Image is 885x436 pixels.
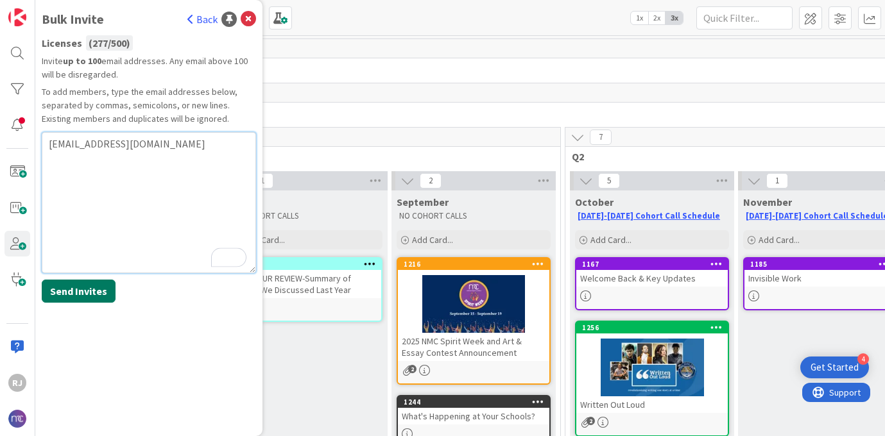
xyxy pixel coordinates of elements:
p: NO COHORT CALLS [399,211,548,221]
div: 1216 [398,258,549,270]
span: October [575,196,614,208]
span: Add Card... [759,234,800,246]
span: Add Card... [590,234,632,246]
span: November [743,196,792,208]
div: Get Started [811,361,859,374]
span: 2 [587,417,595,425]
div: 1159 [236,260,381,269]
span: September [397,196,449,208]
div: 1256Written Out Loud [576,322,728,413]
div: 1167 [576,258,728,270]
div: Invite email addresses. Any email above 100 will be disregarded. [42,55,256,81]
a: 1167Welcome Back & Key Updates [575,257,729,310]
div: Welcome Back & Key Updates [576,270,728,287]
button: Send Invites [42,280,116,303]
a: Back [187,12,218,27]
span: 1 [252,173,273,189]
div: To add members, type the email addresses below, separated by commas, semicolons, or new lines. Ex... [42,85,256,126]
div: 1167Welcome Back & Key Updates [576,258,728,287]
input: Quick Filter... [696,6,793,29]
div: Open Get Started checklist, remaining modules: 4 [800,356,869,378]
div: 1244 [398,396,549,408]
span: 3x [666,12,683,24]
div: 1256 [582,323,728,332]
span: 7 [590,130,612,145]
b: up to 100 [63,55,101,67]
span: 2 [420,173,442,189]
p: NO COHORT CALLS [231,211,380,221]
div: 1256 [576,322,728,333]
div: 2025 NMC Spirit Week and Art & Essay Contest Announcement [398,333,549,361]
div: 1244 [404,398,549,407]
div: 4 [857,353,869,365]
div: 1159 [230,258,381,270]
span: 5 [598,173,620,189]
img: Visit kanbanzone.com [8,8,26,26]
div: 1216 [404,260,549,269]
div: 1159FOR YOUR REVIEW-Summary of Topics We Discussed Last Year [230,258,381,298]
div: RJ [8,374,26,392]
textarea: To enrich screen reader interactions, please activate Accessibility in Grammarly extension settings [42,132,256,273]
span: Support [27,2,58,17]
div: 12162025 NMC Spirit Week and Art & Essay Contest Announcement [398,258,549,361]
span: Q1 [57,150,544,163]
div: ( 277 / 500 ) [86,35,133,51]
img: avatar [8,410,26,428]
span: 2 [408,365,417,373]
div: FOR YOUR REVIEW-Summary of Topics We Discussed Last Year [230,270,381,298]
a: 12162025 NMC Spirit Week and Art & Essay Contest Announcement [397,257,551,385]
div: What's Happening at Your Schools? [398,408,549,424]
div: Written Out Loud [576,396,728,413]
span: Add Card... [244,234,285,246]
span: 2x [648,12,666,24]
span: 1x [631,12,648,24]
span: Licenses [42,35,82,51]
div: 1167 [582,260,728,269]
span: Add Card... [412,234,453,246]
div: 1244What's Happening at Your Schools? [398,396,549,424]
a: [DATE]-[DATE] Cohort Call Schedule [578,210,720,221]
span: 1 [766,173,788,189]
div: Bulk Invite [42,10,104,29]
a: 1159FOR YOUR REVIEW-Summary of Topics We Discussed Last Year [228,257,382,322]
